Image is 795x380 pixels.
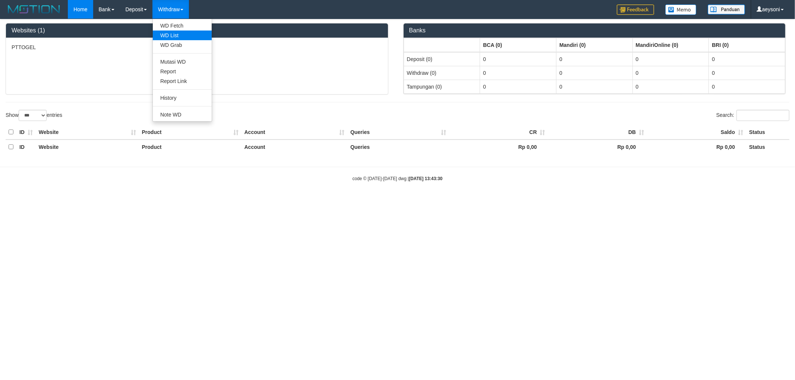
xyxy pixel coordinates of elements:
th: Status [746,125,789,140]
td: 0 [480,66,556,80]
td: 0 [556,52,632,66]
th: Account [242,140,347,154]
h3: Banks [409,27,780,34]
th: Product [139,140,242,154]
a: Report [153,67,212,76]
th: Queries [347,140,449,154]
th: Group: activate to sort column ascending [709,38,785,52]
img: MOTION_logo.png [6,4,62,15]
th: Rp 0,00 [548,140,647,154]
th: DB [548,125,647,140]
strong: [DATE] 13:43:30 [409,176,442,181]
th: Group: activate to sort column ascending [404,38,480,52]
td: Tampungan (0) [404,80,480,93]
img: Button%20Memo.svg [665,4,697,15]
p: PTTOGEL [12,44,382,51]
th: Group: activate to sort column ascending [556,38,632,52]
img: panduan.png [708,4,745,15]
a: WD List [153,31,212,40]
td: 0 [632,52,709,66]
td: Withdraw (0) [404,66,480,80]
th: Website [36,125,139,140]
label: Search: [716,110,789,121]
th: Status [746,140,789,154]
input: Search: [736,110,789,121]
td: 0 [632,66,709,80]
small: code © [DATE]-[DATE] dwg | [353,176,443,181]
th: Queries [347,125,449,140]
th: Group: activate to sort column ascending [480,38,556,52]
a: History [153,93,212,103]
td: 0 [556,66,632,80]
label: Show entries [6,110,62,121]
td: 0 [709,52,785,66]
th: Saldo [647,125,746,140]
td: 0 [709,66,785,80]
th: CR [449,125,548,140]
th: Product [139,125,242,140]
th: ID [16,140,36,154]
td: 0 [632,80,709,93]
h3: Websites (1) [12,27,382,34]
a: Note WD [153,110,212,119]
a: WD Grab [153,40,212,50]
a: Mutasi WD [153,57,212,67]
th: Rp 0,00 [449,140,548,154]
th: Group: activate to sort column ascending [632,38,709,52]
td: 0 [709,80,785,93]
td: 0 [556,80,632,93]
select: Showentries [19,110,47,121]
img: Feedback.jpg [617,4,654,15]
a: WD Fetch [153,21,212,31]
a: Report Link [153,76,212,86]
th: Website [36,140,139,154]
th: ID [16,125,36,140]
td: Deposit (0) [404,52,480,66]
td: 0 [480,80,556,93]
th: Account [242,125,347,140]
td: 0 [480,52,556,66]
th: Rp 0,00 [647,140,746,154]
